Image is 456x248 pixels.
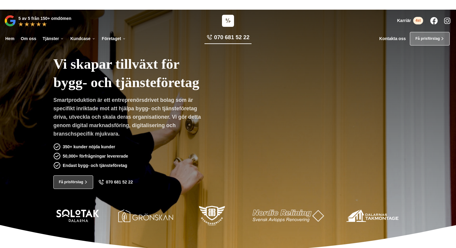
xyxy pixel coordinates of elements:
span: 070 681 52 22 [214,33,249,41]
a: 070 681 52 22 [204,33,252,44]
p: 5 av 5 från 150+ omdömen [18,15,71,22]
p: Endast bygg- och tjänsteföretag [63,162,127,169]
a: 070 681 52 22 [98,180,133,185]
span: Få prisförslag [59,179,83,185]
span: Karriär [397,18,411,23]
a: Få prisförslag [53,175,93,189]
a: Karriär 4st [397,17,423,24]
h1: Vi skapar tillväxt för bygg- och tjänsteföretag [53,49,252,96]
p: Vi vann Årets Unga Företagare i Dalarna 2024 – [2,2,454,8]
span: 070 681 52 22 [106,180,133,185]
a: Om oss [20,32,37,46]
a: Kundcase [69,32,97,46]
p: 350+ kunder nöjda kunder [63,143,115,150]
a: Tjänster [42,32,65,46]
p: 50,000+ förfrågningar levererade [63,153,128,159]
a: Få prisförslag [410,32,450,46]
a: Hem [4,32,15,46]
span: 4st [413,17,423,24]
a: Läs pressmeddelandet här! [246,2,295,7]
a: Företaget [101,32,127,46]
p: Smartproduktion är ett entreprenörsdrivet bolag som är specifikt inriktade mot att hjälpa bygg- o... [53,96,205,140]
a: Kontakta oss [379,36,406,41]
span: Få prisförslag [415,36,440,42]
